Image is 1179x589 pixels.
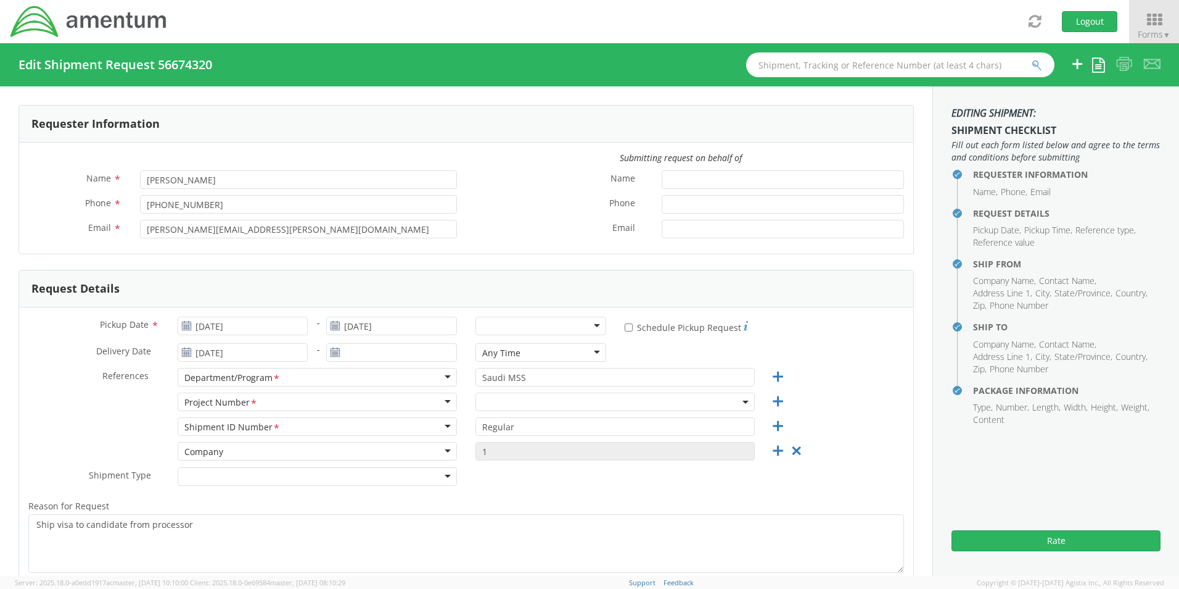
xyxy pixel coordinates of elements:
[973,224,1021,236] li: Pickup Date
[1064,401,1088,414] li: Width
[89,469,151,483] span: Shipment Type
[270,578,345,587] span: master, [DATE] 08:10:29
[15,578,188,587] span: Server: 2025.18.0-a0edd1917ac
[1039,275,1096,287] li: Contact Name
[990,299,1048,312] li: Phone Number
[100,319,149,330] span: Pickup Date
[1062,11,1117,32] button: Logout
[482,347,520,359] div: Any Time
[1115,287,1148,299] li: Country
[973,259,1161,269] h4: Ship From
[85,197,111,209] span: Phone
[973,186,998,198] li: Name
[1001,186,1027,198] li: Phone
[973,363,987,375] li: Zip
[1024,224,1072,236] li: Pickup Time
[1032,401,1061,414] li: Length
[973,414,1004,426] li: Content
[973,209,1161,218] h4: Request Details
[612,222,635,236] span: Email
[86,172,111,184] span: Name
[977,578,1164,588] span: Copyright © [DATE]-[DATE] Agistix Inc., All Rights Reserved
[1075,224,1136,236] li: Reference type
[973,236,1035,249] li: Reference value
[973,386,1161,395] h4: Package Information
[951,108,1161,136] h3: Shipment Checklist
[610,172,635,186] span: Name
[113,578,188,587] span: master, [DATE] 10:10:00
[951,139,1161,164] span: Fill out each form listed below and agree to the terms and conditions before submitting
[184,372,281,385] div: Department/Program
[746,52,1054,77] input: Shipment, Tracking or Reference Number (at least 4 chars)
[663,578,694,587] a: Feedback
[1115,351,1148,363] li: Country
[1054,351,1112,363] li: State/Province
[190,578,345,587] span: Client: 2025.18.0-0e69584
[1091,401,1118,414] li: Height
[629,578,655,587] a: Support
[31,283,120,295] h3: Request Details
[990,363,1048,375] li: Phone Number
[28,500,109,512] span: Reason for Request
[973,275,1036,287] li: Company Name
[102,370,149,382] span: References
[18,58,212,72] h4: Edit Shipment Request 56674320
[31,118,160,130] h3: Requester Information
[184,446,223,458] div: Company
[973,338,1036,351] li: Company Name
[1039,338,1096,351] li: Contact Name
[996,401,1029,414] li: Number
[184,421,281,434] div: Shipment ID Number
[609,197,635,211] span: Phone
[96,345,151,359] span: Delivery Date
[1163,30,1170,40] span: ▼
[1030,186,1051,198] li: Email
[620,152,742,164] i: Submitting request on behalf of
[973,322,1161,332] h4: Ship To
[1054,287,1112,299] li: State/Province
[1138,28,1170,40] span: Forms
[973,299,987,312] li: Zip
[1035,351,1051,363] li: City
[625,319,748,334] label: Schedule Pickup Request
[625,324,633,332] input: Schedule Pickup Request
[973,351,1032,363] li: Address Line 1
[951,530,1161,551] button: Rate
[973,401,993,414] li: Type
[1121,401,1149,414] li: Weight
[973,287,1032,299] li: Address Line 1
[9,4,168,39] img: dyn-intl-logo-049831509241104b2a82.png
[951,108,1161,119] span: Editing shipment:
[1035,287,1051,299] li: City
[88,222,111,233] span: Email
[973,170,1161,179] h4: Requester Information
[184,396,258,409] div: Project Number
